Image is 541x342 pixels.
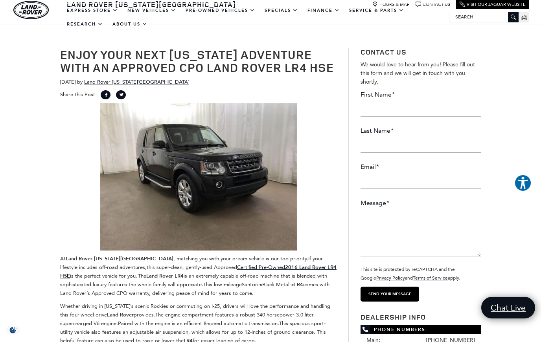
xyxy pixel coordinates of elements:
h3: Dealership Info [361,313,481,321]
a: land-rover [13,1,49,19]
img: Approved CPO 2016 Land Rover LR4 for sale [100,103,297,251]
button: Explore your accessibility options [514,174,532,192]
label: First Name [361,90,395,99]
span: Certified Pre-Owned [60,264,337,279]
a: Chat Live [481,297,535,318]
input: Last Name* [361,137,481,153]
a: Privacy Policy [376,275,405,281]
a: Service & Parts [344,4,409,17]
a: Pre-Owned Vehicles [181,4,260,17]
textarea: Message* [361,209,481,256]
a: Hours & Map [372,2,410,7]
h1: Enjoy Your Next [US_STATE] Adventure with an Approved CPO Land Rover LR4 HSE [60,48,337,74]
a: Specials [260,4,303,17]
span: The engine compartment features a robust 340-horsepower 3.0-liter supercharged V6 engine. [60,312,314,326]
input: Search [449,12,518,22]
nav: Main Navigation [62,4,449,31]
strong: Land Rover LR4 [146,273,184,280]
a: Finance [303,4,344,17]
a: Certified Pre-Owned2016 Land Rover LR4 HSE [60,264,337,279]
a: Land Rover [US_STATE][GEOGRAPHIC_DATA] [84,79,189,85]
a: Research [62,17,108,31]
a: Contact Us [416,2,450,7]
label: Last Name [361,126,394,135]
strong: Land Rover [US_STATE][GEOGRAPHIC_DATA] [66,255,173,262]
label: Message [361,199,389,207]
span: . [136,273,137,279]
form: Contact Us [361,48,481,305]
section: Click to Open Cookie Consent Modal [4,326,22,334]
div: Share this Post: [60,90,337,103]
strong: Land Rover [107,311,134,318]
span: Santorini [242,282,262,287]
a: Terms of Service [413,275,448,281]
label: Email [361,163,379,171]
span: [DATE] [60,79,75,85]
a: About Us [108,17,152,31]
img: Land Rover [13,1,49,19]
span: Phone Numbers: [361,325,481,334]
span: , matching you with your dream vehicle is our top priority. [173,256,308,262]
a: New Vehicles [123,4,181,17]
span: Chat Live [487,302,530,313]
span: We would love to hear from you! Please fill out this form and we will get in touch with you shortly. [361,61,475,85]
img: Opt-Out Icon [4,326,22,334]
a: Visit Our Jaguar Website [460,2,526,7]
input: First Name* [361,101,481,117]
span: Whether driving in [US_STATE]’s scenic Rockies or commuting on I-25, drivers will love the perfor... [60,303,330,318]
h3: Contact Us [361,48,481,57]
span: This low-mileage [203,282,242,287]
aside: Accessibility Help Desk [514,174,532,193]
span: Paired with the engine is an efficient 8-speed automatic transmission. [118,320,279,326]
span: by [77,79,83,85]
small: This site is protected by reCAPTCHA and the Google and apply. [361,267,460,281]
strong: LR4 [294,281,303,288]
span: At [60,256,66,262]
input: Email* [361,173,481,189]
a: EXPRESS STORE [62,4,123,17]
span: The is an extremely capable off-road machine that is blended with sophisticated luxury features t... [60,273,327,287]
span: is the perfect vehicle for you [70,273,136,279]
span: this super-clean, gently-used Approved [147,264,237,270]
input: Send your message [361,287,419,302]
